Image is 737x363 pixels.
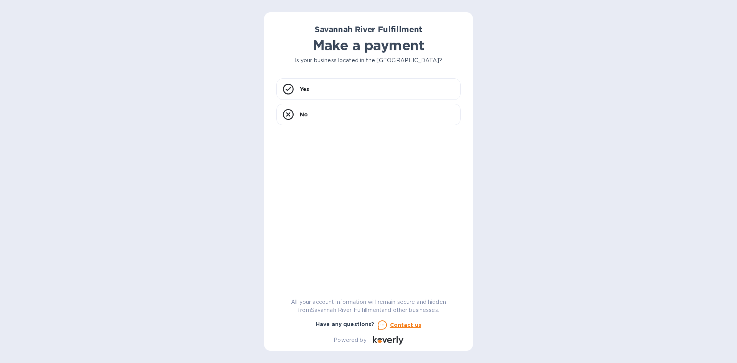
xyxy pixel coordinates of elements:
p: Yes [300,85,309,93]
p: Powered by [334,336,366,344]
p: All your account information will remain secure and hidden from Savannah River Fulfillment and ot... [276,298,461,314]
p: No [300,111,308,118]
b: Have any questions? [316,321,375,327]
b: Savannah River Fulfillment [315,25,422,34]
h1: Make a payment [276,37,461,53]
u: Contact us [390,322,421,328]
p: Is your business located in the [GEOGRAPHIC_DATA]? [276,56,461,65]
